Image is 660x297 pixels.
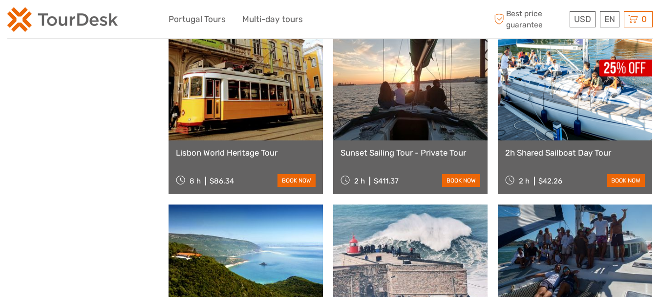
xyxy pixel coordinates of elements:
[491,8,567,30] span: Best price guarantee
[600,11,619,27] div: EN
[210,177,234,185] div: $86.34
[607,174,645,187] a: book now
[7,7,118,32] img: 2254-3441b4b5-4e5f-4d00-b396-31f1d84a6ebf_logo_small.png
[341,148,480,158] a: Sunset Sailing Tour - Private Tour
[442,174,480,187] a: book now
[574,14,591,24] span: USD
[14,17,110,25] p: We're away right now. Please check back later!
[169,12,226,26] a: Portugal Tours
[505,148,645,158] a: 2h Shared Sailboat Day Tour
[277,174,316,187] a: book now
[640,14,648,24] span: 0
[242,12,303,26] a: Multi-day tours
[538,177,562,185] div: $42.26
[354,177,365,185] span: 2 h
[176,148,316,158] a: Lisbon World Heritage Tour
[374,177,399,185] div: $411.37
[112,15,124,27] button: Open LiveChat chat widget
[519,177,530,185] span: 2 h
[190,177,201,185] span: 8 h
